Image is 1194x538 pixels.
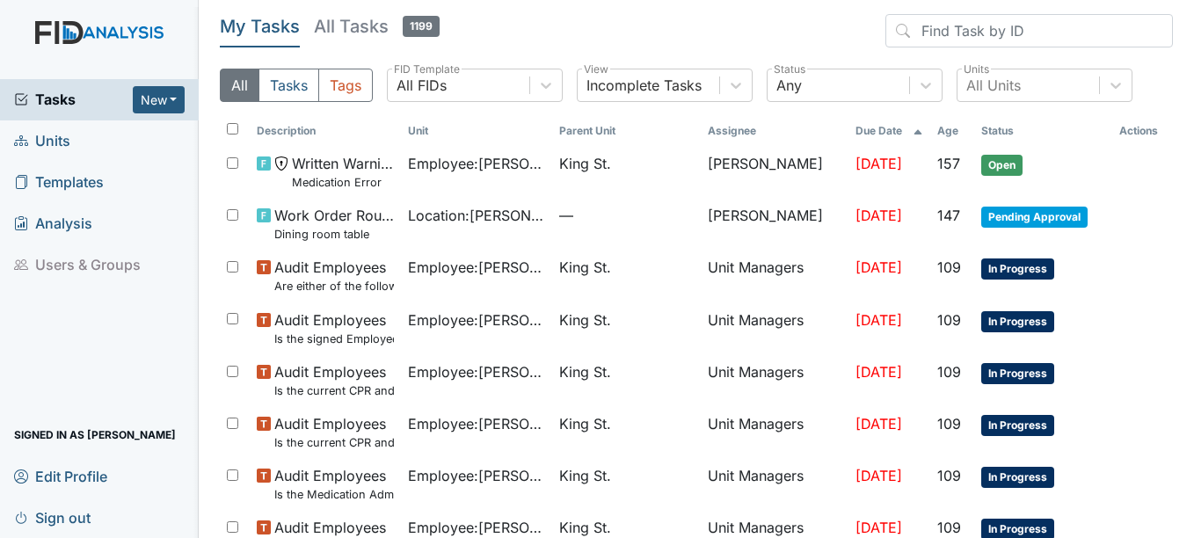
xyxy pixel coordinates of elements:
th: Toggle SortBy [974,116,1112,146]
td: Unit Managers [701,250,849,302]
span: 109 [937,311,961,329]
span: King St. [559,309,611,331]
div: All FIDs [397,75,447,96]
span: 109 [937,467,961,484]
span: Open [981,155,1023,176]
button: New [133,86,186,113]
span: Sign out [14,504,91,531]
span: [DATE] [855,207,902,224]
td: Unit Managers [701,406,849,458]
span: [DATE] [855,363,902,381]
span: [DATE] [855,155,902,172]
th: Toggle SortBy [401,116,552,146]
h5: My Tasks [220,14,300,39]
td: Unit Managers [701,354,849,406]
span: Signed in as [PERSON_NAME] [14,421,176,448]
small: Medication Error [292,174,394,191]
span: Written Warning Medication Error [292,153,394,191]
div: Type filter [220,69,373,102]
span: Employee : [PERSON_NAME] [408,309,545,331]
span: King St. [559,413,611,434]
th: Assignee [701,116,849,146]
span: King St. [559,153,611,174]
span: In Progress [981,415,1054,436]
span: Location : [PERSON_NAME] [408,205,545,226]
button: All [220,69,259,102]
span: Pending Approval [981,207,1088,228]
span: Audit Employees Is the Medication Administration certificate found in the file? [274,465,394,503]
td: Unit Managers [701,302,849,354]
span: Employee : [PERSON_NAME] [408,153,545,174]
span: [DATE] [855,311,902,329]
span: 157 [937,155,960,172]
span: Audit Employees Is the current CPR and First Aid Training Certificate found in the file(2 years)? [274,413,394,451]
td: [PERSON_NAME] [701,198,849,250]
th: Toggle SortBy [930,116,973,146]
th: Toggle SortBy [848,116,930,146]
span: King St. [559,465,611,486]
span: Employee : [PERSON_NAME], Uniququa [408,465,545,486]
th: Actions [1112,116,1173,146]
span: Analysis [14,210,92,237]
span: Audit Employees Are either of the following in the file? "Consumer Report Release Forms" and the ... [274,257,394,294]
span: King St. [559,257,611,278]
th: Toggle SortBy [552,116,701,146]
span: In Progress [981,311,1054,332]
a: Tasks [14,89,133,110]
button: Tasks [258,69,319,102]
small: Are either of the following in the file? "Consumer Report Release Forms" and the "MVR Disclosure ... [274,278,394,294]
th: Toggle SortBy [250,116,401,146]
div: All Units [966,75,1021,96]
span: Audit Employees Is the current CPR and First Aid Training Certificate found in the file(2 years)? [274,361,394,399]
small: Dining room table [274,226,394,243]
span: — [559,205,694,226]
span: [DATE] [855,258,902,276]
small: Is the signed Employee Confidentiality Agreement in the file (HIPPA)? [274,331,394,347]
div: Any [776,75,802,96]
span: Work Order Routine Dining room table [274,205,394,243]
small: Is the Medication Administration certificate found in the file? [274,486,394,503]
span: Employee : [PERSON_NAME] [408,257,545,278]
td: Unit Managers [701,458,849,510]
span: 109 [937,258,961,276]
h5: All Tasks [314,14,440,39]
div: Incomplete Tasks [586,75,702,96]
span: King St. [559,517,611,538]
button: Tags [318,69,373,102]
span: 109 [937,415,961,433]
span: Audit Employees Is the signed Employee Confidentiality Agreement in the file (HIPPA)? [274,309,394,347]
span: In Progress [981,363,1054,384]
span: In Progress [981,467,1054,488]
span: 1199 [403,16,440,37]
span: King St. [559,361,611,382]
small: Is the current CPR and First Aid Training Certificate found in the file(2 years)? [274,434,394,451]
input: Toggle All Rows Selected [227,123,238,134]
span: 109 [937,363,961,381]
span: 147 [937,207,960,224]
span: Templates [14,169,104,196]
span: [DATE] [855,519,902,536]
span: Edit Profile [14,462,107,490]
span: 109 [937,519,961,536]
span: Employee : [PERSON_NAME], Uniququa [408,413,545,434]
span: Units [14,127,70,155]
span: Employee : [PERSON_NAME], Uniququa [408,517,545,538]
small: Is the current CPR and First Aid Training Certificate found in the file(2 years)? [274,382,394,399]
span: [DATE] [855,467,902,484]
span: [DATE] [855,415,902,433]
input: Find Task by ID [885,14,1173,47]
span: Employee : [PERSON_NAME] [408,361,545,382]
td: [PERSON_NAME] [701,146,849,198]
span: In Progress [981,258,1054,280]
